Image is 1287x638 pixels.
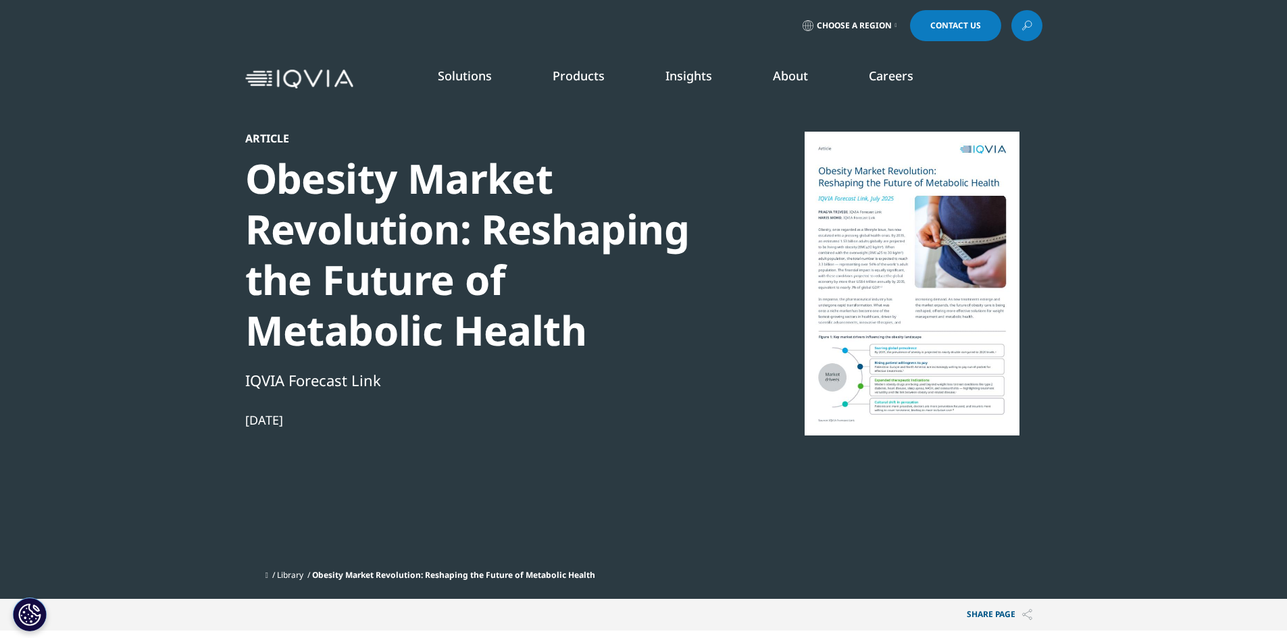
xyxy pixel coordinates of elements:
[1022,609,1032,620] img: Share PAGE
[869,68,913,84] a: Careers
[312,569,595,581] span: Obesity Market Revolution: Reshaping the Future of Metabolic Health
[245,412,709,428] div: [DATE]
[773,68,808,84] a: About
[13,597,47,631] button: Cookies Settings
[910,10,1001,41] a: Contact Us
[245,132,709,145] div: Article
[438,68,492,84] a: Solutions
[245,70,353,89] img: IQVIA Healthcare Information Technology and Pharma Clinical Research Company
[930,22,981,30] span: Contact Us
[245,369,709,392] div: IQVIA Forecast Link
[817,20,892,31] span: Choose a Region
[359,47,1042,111] nav: Primary
[665,68,712,84] a: Insights
[277,569,303,581] a: Library
[245,153,709,356] div: Obesity Market Revolution: Reshaping the Future of Metabolic Health
[957,599,1042,631] button: Share PAGEShare PAGE
[957,599,1042,631] p: Share PAGE
[553,68,605,84] a: Products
